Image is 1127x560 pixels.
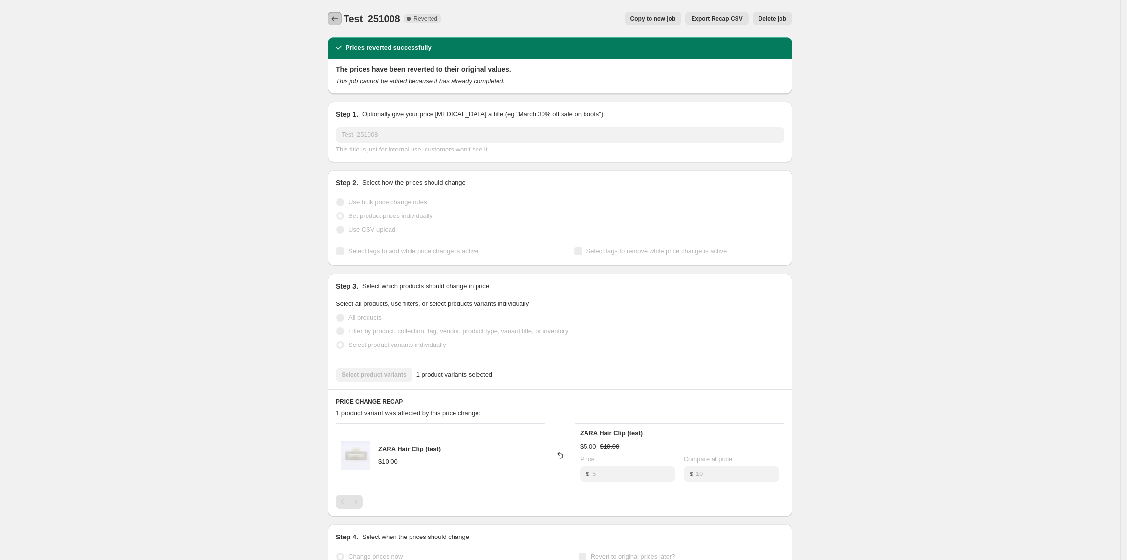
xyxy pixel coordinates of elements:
[336,178,358,188] h2: Step 2.
[362,281,489,291] p: Select which products should change in price
[753,12,792,25] button: Delete job
[690,470,693,477] span: $
[362,178,466,188] p: Select how the prices should change
[630,15,676,22] span: Copy to new job
[348,226,395,233] span: Use CSV upload
[336,300,529,307] span: Select all products, use filters, or select products variants individually
[336,65,784,74] h2: The prices have been reverted to their original values.
[580,442,596,452] div: $5.00
[328,12,342,25] button: Price change jobs
[336,109,358,119] h2: Step 1.
[348,341,446,348] span: Select product variants individually
[586,470,589,477] span: $
[336,77,505,85] i: This job cannot be edited because it has already completed.
[684,455,733,463] span: Compare at price
[336,127,784,143] input: 30% off holiday sale
[348,247,478,255] span: Select tags to add while price change is active
[348,553,403,560] span: Change prices now
[591,553,675,560] span: Revert to original prices later?
[336,281,358,291] h2: Step 3.
[378,445,441,452] span: ZARA Hair Clip (test)
[348,212,433,219] span: Set product prices individually
[625,12,682,25] button: Copy to new job
[580,430,643,437] span: ZARA Hair Clip (test)
[362,532,469,542] p: Select when the prices should change
[348,314,382,321] span: All products
[586,247,727,255] span: Select tags to remove while price change is active
[580,455,595,463] span: Price
[685,12,748,25] button: Export Recap CSV
[336,532,358,542] h2: Step 4.
[336,409,480,417] span: 1 product variant was affected by this price change:
[336,398,784,406] h6: PRICE CHANGE RECAP
[348,327,568,335] span: Filter by product, collection, tag, vendor, product type, variant title, or inventory
[378,457,398,467] div: $10.00
[600,442,620,452] strike: $10.00
[348,198,427,206] span: Use bulk price change rules
[759,15,786,22] span: Delete job
[416,370,492,380] span: 1 product variants selected
[413,15,437,22] span: Reverted
[336,146,487,153] span: This title is just for internal use, customers won't see it
[336,495,363,509] nav: Pagination
[362,109,603,119] p: Optionally give your price [MEDICAL_DATA] a title (eg "March 30% off sale on boots")
[346,43,432,53] h2: Prices reverted successfully
[344,13,400,24] span: Test_251008
[691,15,742,22] span: Export Recap CSV
[341,441,370,470] img: EcommAccessories_80x.png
